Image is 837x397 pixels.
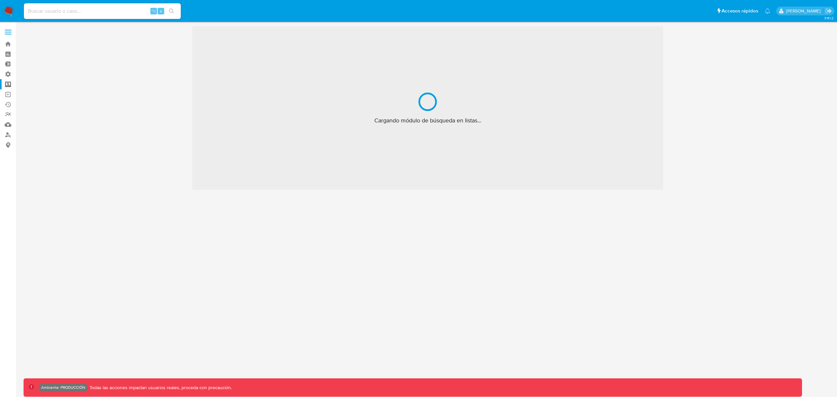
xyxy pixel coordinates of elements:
[722,8,758,14] span: Accesos rápidos
[374,117,481,124] span: Cargando módulo de búsqueda en listas...
[151,8,156,14] span: ⌥
[41,386,85,389] p: Ambiente: PRODUCCIÓN
[165,7,178,16] button: search-icon
[786,8,823,14] p: fernando.bolognino@mercadolibre.com
[825,8,832,14] a: Salir
[24,7,181,15] input: Buscar usuario o caso...
[765,8,770,14] a: Notificaciones
[88,385,232,391] p: Todas las acciones impactan usuarios reales, proceda con precaución.
[160,8,162,14] span: s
